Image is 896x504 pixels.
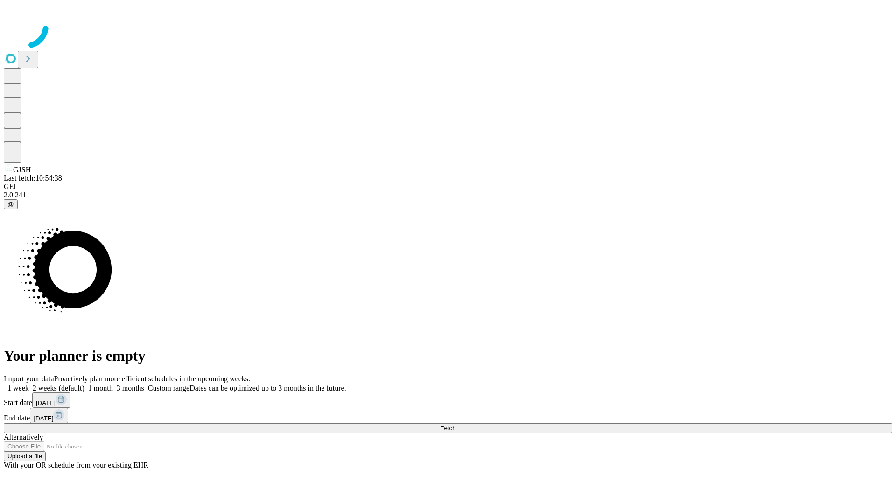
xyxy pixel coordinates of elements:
[7,201,14,208] span: @
[189,384,346,392] span: Dates can be optimized up to 3 months in the future.
[4,451,46,461] button: Upload a file
[4,174,62,182] span: Last fetch: 10:54:38
[4,182,892,191] div: GEI
[148,384,189,392] span: Custom range
[4,423,892,433] button: Fetch
[4,199,18,209] button: @
[117,384,144,392] span: 3 months
[32,392,70,408] button: [DATE]
[13,166,31,174] span: GJSH
[4,347,892,364] h1: Your planner is empty
[4,392,892,408] div: Start date
[4,461,148,469] span: With your OR schedule from your existing EHR
[54,375,250,383] span: Proactively plan more efficient schedules in the upcoming weeks.
[34,415,53,422] span: [DATE]
[440,425,455,432] span: Fetch
[36,399,56,406] span: [DATE]
[4,408,892,423] div: End date
[4,191,892,199] div: 2.0.241
[30,408,68,423] button: [DATE]
[4,433,43,441] span: Alternatively
[88,384,113,392] span: 1 month
[4,375,54,383] span: Import your data
[7,384,29,392] span: 1 week
[33,384,84,392] span: 2 weeks (default)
